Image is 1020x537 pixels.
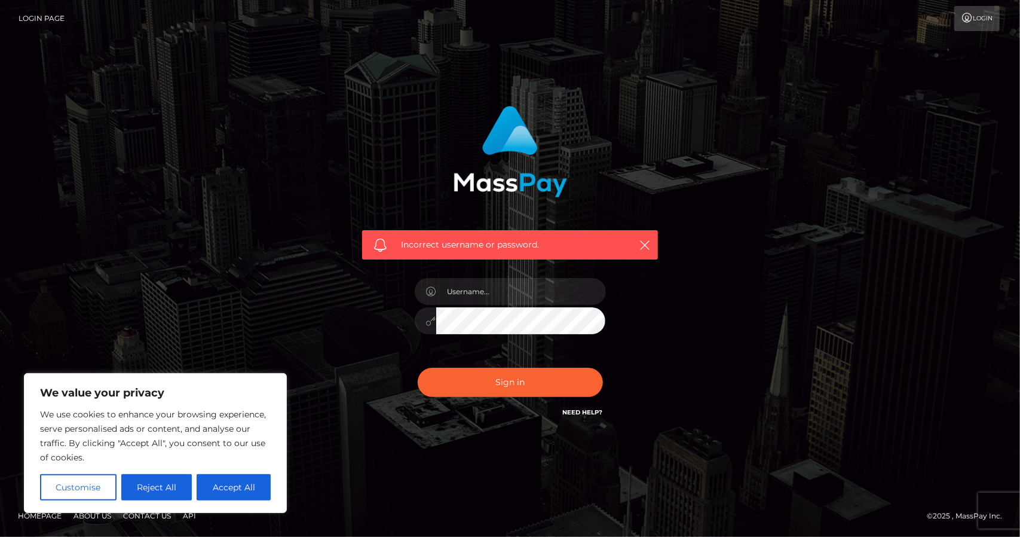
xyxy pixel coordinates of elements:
a: Login Page [19,6,65,31]
button: Reject All [121,474,192,501]
div: We value your privacy [24,373,287,513]
a: Need Help? [563,408,603,416]
input: Username... [436,278,606,305]
p: We use cookies to enhance your browsing experience, serve personalised ads or content, and analys... [40,407,271,465]
button: Accept All [197,474,271,501]
a: Homepage [13,507,66,525]
a: Login [954,6,1000,31]
span: Incorrect username or password. [401,239,619,251]
a: Contact Us [118,507,176,525]
button: Sign in [418,368,603,397]
button: Customise [40,474,117,501]
div: © 2025 , MassPay Inc. [927,509,1011,523]
img: MassPay Login [454,106,567,197]
a: About Us [69,507,116,525]
a: API [178,507,201,525]
p: We value your privacy [40,386,271,400]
